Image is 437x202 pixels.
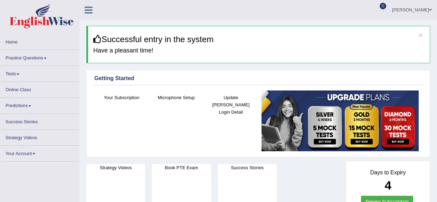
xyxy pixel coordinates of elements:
a: Strategy Videos [0,130,79,143]
a: Predictions [0,98,79,111]
h4: Book PTE Exam [152,164,211,171]
a: Online Class [0,82,79,95]
a: Success Stories [0,114,79,127]
a: Practice Questions [0,50,79,64]
img: small5.jpg [262,90,419,151]
b: 4 [384,179,391,192]
h4: Your Subscription [98,94,145,101]
a: Your Account [0,146,79,159]
h4: Update [PERSON_NAME] Login Detail [207,94,255,116]
h4: Days to Expiry [354,170,422,176]
div: Getting Started [94,74,422,83]
h4: Success Stories [218,164,277,171]
span: 0 [380,3,387,9]
h4: Have a pleasant time! [93,47,425,54]
button: × [419,31,423,39]
a: Tests [0,66,79,79]
a: Home [0,34,79,48]
h3: Successful entry in the system [93,35,425,44]
h4: Strategy Videos [86,164,145,171]
h4: Microphone Setup [152,94,200,101]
